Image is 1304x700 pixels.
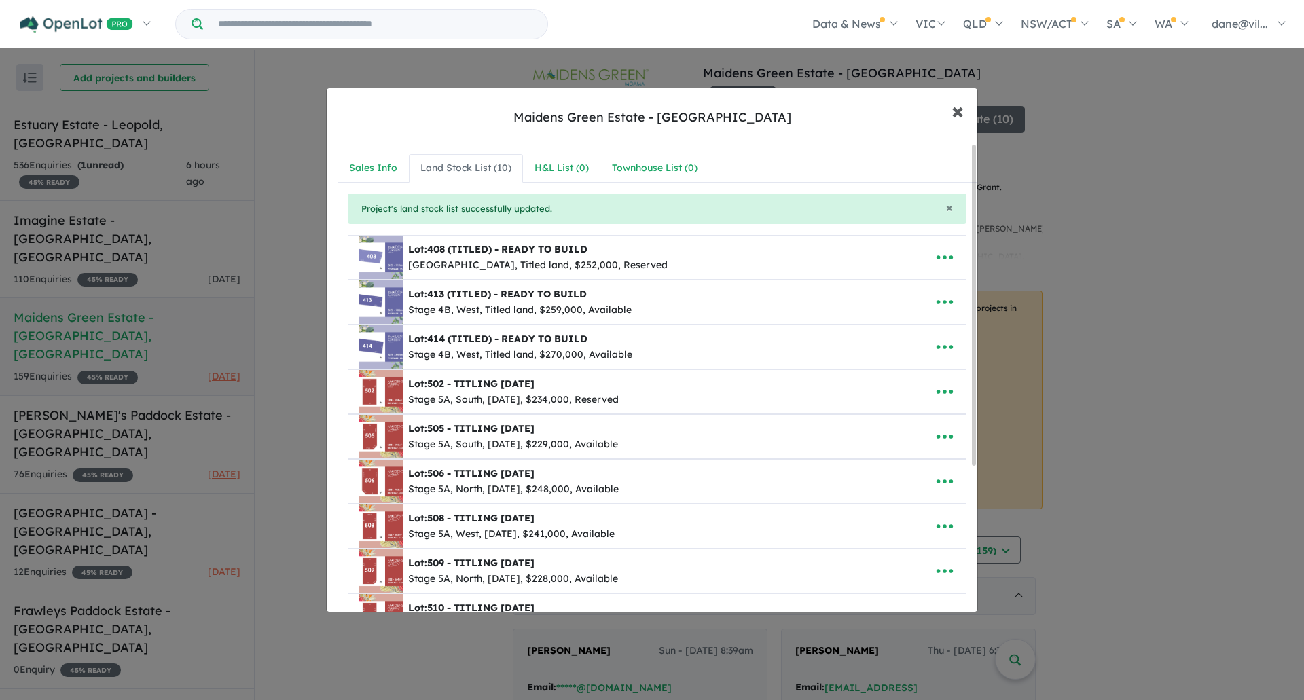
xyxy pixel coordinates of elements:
[427,243,587,255] span: 408 (TITLED) - READY TO BUILD
[420,160,511,177] div: Land Stock List ( 10 )
[408,571,618,587] div: Stage 5A, North, [DATE], $228,000, Available
[359,415,403,458] img: Maidens%20Green%20Estate%20-%20Moama%20-%20Lot%20505%20-%20TITLING%20JANUARY%202026___1754964444.jpg
[359,594,403,638] img: Maidens%20Green%20Estate%20-%20Moama%20-%20Lot%20510%20-%20TITLING%20JANUARY%202026___1759464652.png
[20,16,133,33] img: Openlot PRO Logo White
[427,288,587,300] span: 413 (TITLED) - READY TO BUILD
[408,467,535,479] b: Lot:
[952,96,964,125] span: ×
[946,202,953,214] button: Close
[427,377,535,390] span: 502 - TITLING [DATE]
[408,347,632,363] div: Stage 4B, West, Titled land, $270,000, Available
[946,200,953,215] span: ×
[1212,17,1268,31] span: dane@vil...
[408,557,535,569] b: Lot:
[408,481,619,498] div: Stage 5A, North, [DATE], $248,000, Available
[408,422,535,435] b: Lot:
[427,467,535,479] span: 506 - TITLING [DATE]
[408,243,587,255] b: Lot:
[408,602,535,614] b: Lot:
[427,602,535,614] span: 510 - TITLING [DATE]
[427,333,587,345] span: 414 (TITLED) - READY TO BUILD
[612,160,698,177] div: Townhouse List ( 0 )
[408,302,632,318] div: Stage 4B, West, Titled land, $259,000, Available
[349,160,397,177] div: Sales Info
[359,549,403,593] img: Maidens%20Green%20Estate%20-%20Moama%20-%20Lot%20509%20-%20TITLING%20JANUARY%202026___1759464593.png
[359,325,403,369] img: Maidens%20Green%20Estate%20-%20Moama%20-%20Lot%20414%20-TITLED-%20-%20READY%20TO%20BUILD___174105...
[359,280,403,324] img: Maidens%20Green%20Estate%20-%20Moama%20-%20Lot%20413%20-TITLED-%20-%20READY%20TO%20BUILD___174105...
[408,333,587,345] b: Lot:
[408,377,535,390] b: Lot:
[359,236,403,279] img: Maidens%20Green%20Estate%20-%20Moama%20-%20Lot%20408%20-TITLED-%20-%20READY%20TO%20BUILD___174105...
[427,512,535,524] span: 508 - TITLING [DATE]
[513,109,791,126] div: Maidens Green Estate - [GEOGRAPHIC_DATA]
[408,512,535,524] b: Lot:
[359,504,403,548] img: Maidens%20Green%20Estate%20-%20Moama%20-%20Lot%20508%20-%20TITLING%20JANUARY%202026___1759464512.png
[408,288,587,300] b: Lot:
[408,437,618,453] div: Stage 5A, South, [DATE], $229,000, Available
[359,460,403,503] img: Maidens%20Green%20Estate%20-%20Moama%20-%20Lot%20506%20-%20TITLING%20JANUARY%202026___1754964461.jpg
[427,557,535,569] span: 509 - TITLING [DATE]
[427,422,535,435] span: 505 - TITLING [DATE]
[408,392,619,408] div: Stage 5A, South, [DATE], $234,000, Reserved
[359,370,403,413] img: Maidens%20Green%20Estate%20-%20Moama%20-%20Lot%20502%20-%20TITLING%20JANUARY%202026___1754964347.jpg
[408,257,668,274] div: [GEOGRAPHIC_DATA], Titled land, $252,000, Reserved
[535,160,589,177] div: H&L List ( 0 )
[206,10,545,39] input: Try estate name, suburb, builder or developer
[408,526,615,542] div: Stage 5A, West, [DATE], $241,000, Available
[348,194,966,225] div: Project's land stock list successfully updated.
